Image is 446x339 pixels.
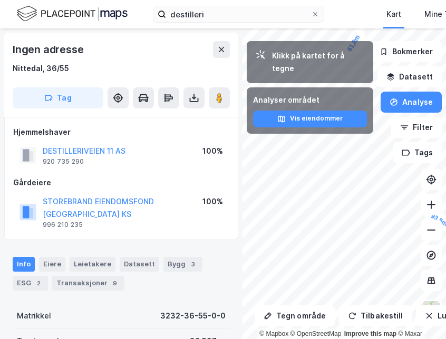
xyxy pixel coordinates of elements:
div: 996 210 235 [43,221,83,229]
div: Hjemmelshaver [13,126,229,138]
div: 3232-36-55-0-0 [160,310,226,322]
button: Tilbakestill [339,305,412,326]
div: Leietakere [70,257,115,272]
button: Tag [13,87,103,108]
button: Vis eiendommer [253,111,367,127]
button: Datasett [377,66,442,87]
button: Filter [391,117,442,138]
div: Eiere [39,257,65,272]
div: Info [13,257,35,272]
iframe: Chat Widget [393,288,446,339]
div: Ingen adresse [13,41,85,58]
div: 100% [202,195,223,208]
div: Transaksjoner [52,276,124,291]
div: Nittedal, 36/55 [13,62,69,75]
button: Analyse [381,92,442,113]
div: Datasett [120,257,159,272]
div: Kart [386,8,401,21]
div: ESG [13,276,48,291]
div: 920 735 290 [43,157,84,166]
div: 9 [110,278,120,288]
button: Tegn område [255,305,335,326]
div: Klikk på kartet for å tegne [272,49,365,75]
div: Bygg [163,257,202,272]
a: Improve this map [344,330,396,337]
a: OpenStreetMap [290,330,342,337]
img: logo.f888ab2527a4732fd821a326f86c7f29.svg [17,5,128,23]
button: Bokmerker [371,41,442,62]
a: Mapbox [259,330,288,337]
div: Analyser området [253,94,367,106]
div: Gårdeiere [13,176,229,189]
input: Søk på adresse, matrikkel, gårdeiere, leietakere eller personer [166,6,311,22]
button: Tags [393,142,442,163]
div: Matrikkel [17,310,51,322]
div: 2 [33,278,44,288]
div: 3 [188,259,198,270]
div: 100% [202,145,223,157]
